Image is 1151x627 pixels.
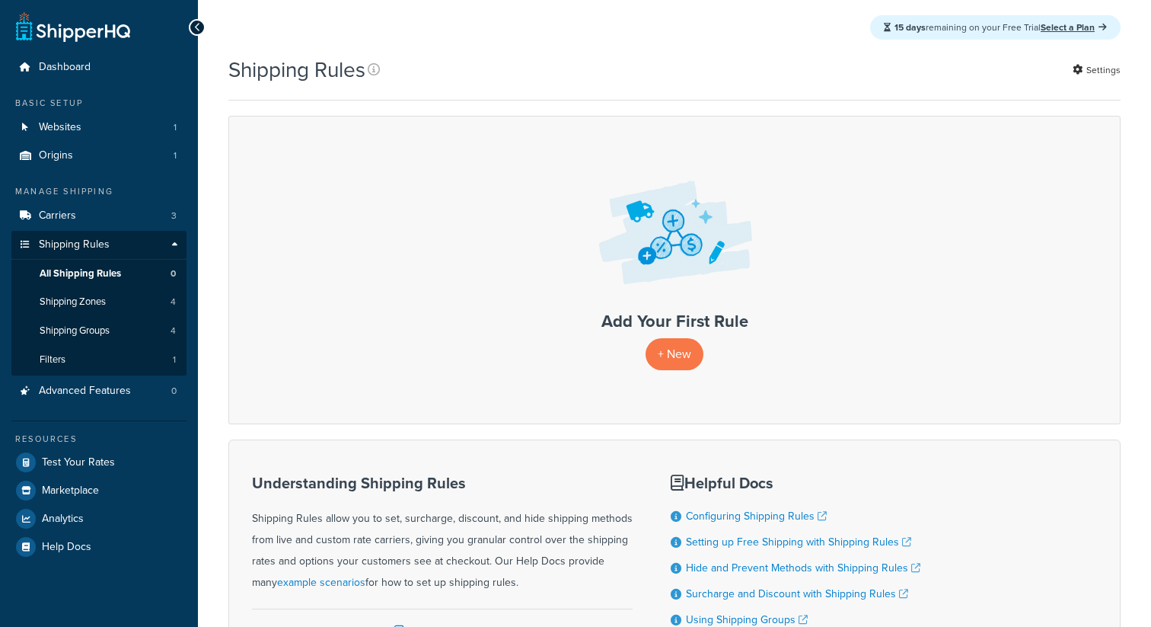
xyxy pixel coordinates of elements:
a: Settings [1073,59,1121,81]
li: Shipping Rules [11,231,187,376]
span: Analytics [42,513,84,526]
a: Surcharge and Discount with Shipping Rules [686,586,908,602]
a: ShipperHQ Home [16,11,130,42]
span: 4 [171,296,176,309]
a: Carriers 3 [11,202,187,230]
span: 3 [171,210,177,222]
li: Shipping Zones [11,288,187,316]
a: Help Docs [11,533,187,561]
a: Configuring Shipping Rules [686,508,827,524]
div: Manage Shipping [11,185,187,198]
span: Carriers [39,210,76,222]
div: remaining on your Free Trial [870,15,1121,40]
a: Shipping Zones 4 [11,288,187,316]
a: Hide and Prevent Methods with Shipping Rules [686,560,920,576]
span: Help Docs [42,541,91,554]
li: Origins [11,142,187,170]
a: Websites 1 [11,114,187,142]
h3: Helpful Docs [671,475,920,491]
a: Marketplace [11,477,187,504]
span: Filters [40,353,65,366]
span: + New [658,345,691,363]
span: 0 [171,385,177,398]
span: 1 [174,149,177,162]
span: Shipping Rules [39,238,110,251]
li: Shipping Groups [11,317,187,345]
a: example scenarios [277,574,365,590]
span: 1 [173,353,176,366]
strong: 15 days [894,21,926,34]
a: Advanced Features 0 [11,377,187,405]
span: Origins [39,149,73,162]
div: Resources [11,433,187,446]
li: Advanced Features [11,377,187,405]
a: Filters 1 [11,346,187,374]
a: Shipping Groups 4 [11,317,187,345]
a: Setting up Free Shipping with Shipping Rules [686,534,911,550]
a: Test Your Rates [11,449,187,476]
span: Shipping Groups [40,325,110,337]
h3: Add Your First Rule [244,312,1105,331]
span: 4 [171,325,176,337]
a: All Shipping Rules 0 [11,260,187,288]
h3: Understanding Shipping Rules [252,475,633,491]
a: Origins 1 [11,142,187,170]
span: 1 [174,121,177,134]
span: Marketplace [42,485,99,497]
span: Shipping Zones [40,296,106,309]
h1: Shipping Rules [228,55,365,85]
a: Dashboard [11,53,187,82]
span: Dashboard [39,61,91,74]
li: Websites [11,114,187,142]
li: Carriers [11,202,187,230]
div: Shipping Rules allow you to set, surcharge, discount, and hide shipping methods from live and cus... [252,475,633,593]
li: Filters [11,346,187,374]
a: + New [646,338,703,369]
div: Basic Setup [11,97,187,110]
span: Test Your Rates [42,456,115,469]
li: All Shipping Rules [11,260,187,288]
a: Analytics [11,505,187,533]
span: All Shipping Rules [40,267,121,280]
a: Select a Plan [1041,21,1107,34]
span: Advanced Features [39,385,131,398]
span: Websites [39,121,81,134]
span: 0 [171,267,176,280]
a: Shipping Rules [11,231,187,259]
